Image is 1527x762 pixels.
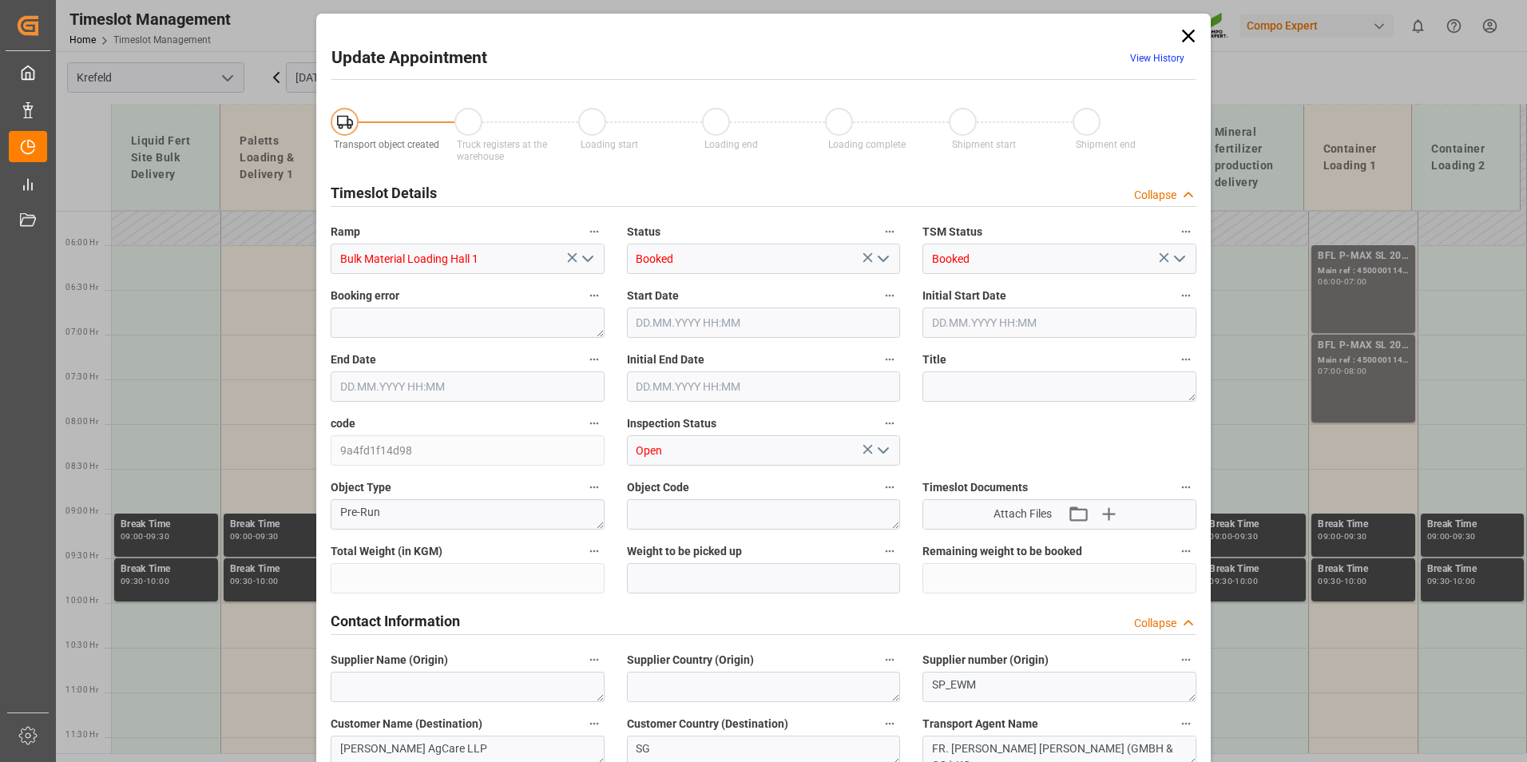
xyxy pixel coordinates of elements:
[1176,541,1196,562] button: Remaining weight to be booked
[457,139,547,162] span: Truck registers at the warehouse
[331,716,482,732] span: Customer Name (Destination)
[1130,53,1184,64] a: View History
[879,413,900,434] button: Inspection Status
[879,349,900,370] button: Initial End Date
[922,652,1049,669] span: Supplier number (Origin)
[627,716,788,732] span: Customer Country (Destination)
[331,182,437,204] h2: Timeslot Details
[331,351,376,368] span: End Date
[331,652,448,669] span: Supplier Name (Origin)
[879,713,900,734] button: Customer Country (Destination)
[331,415,355,432] span: code
[627,479,689,496] span: Object Code
[331,610,460,632] h2: Contact Information
[871,439,894,463] button: open menu
[879,221,900,242] button: Status
[584,649,605,670] button: Supplier Name (Origin)
[331,479,391,496] span: Object Type
[1134,615,1176,632] div: Collapse
[952,139,1016,150] span: Shipment start
[584,713,605,734] button: Customer Name (Destination)
[334,139,439,150] span: Transport object created
[627,288,679,304] span: Start Date
[584,541,605,562] button: Total Weight (in KGM)
[627,543,742,560] span: Weight to be picked up
[1176,477,1196,498] button: Timeslot Documents
[584,285,605,306] button: Booking error
[627,351,704,368] span: Initial End Date
[1176,221,1196,242] button: TSM Status
[922,351,946,368] span: Title
[922,672,1196,702] textarea: SP_EWM
[584,221,605,242] button: Ramp
[922,716,1038,732] span: Transport Agent Name
[331,543,442,560] span: Total Weight (in KGM)
[331,46,487,71] h2: Update Appointment
[627,652,754,669] span: Supplier Country (Origin)
[1176,285,1196,306] button: Initial Start Date
[879,285,900,306] button: Start Date
[871,247,894,272] button: open menu
[581,139,638,150] span: Loading start
[1176,649,1196,670] button: Supplier number (Origin)
[627,244,901,274] input: Type to search/select
[331,288,399,304] span: Booking error
[331,224,360,240] span: Ramp
[879,477,900,498] button: Object Code
[1076,139,1136,150] span: Shipment end
[584,349,605,370] button: End Date
[879,649,900,670] button: Supplier Country (Origin)
[879,541,900,562] button: Weight to be picked up
[922,288,1006,304] span: Initial Start Date
[922,308,1196,338] input: DD.MM.YYYY HH:MM
[627,308,901,338] input: DD.MM.YYYY HH:MM
[1166,247,1190,272] button: open menu
[1176,713,1196,734] button: Transport Agent Name
[584,413,605,434] button: code
[627,371,901,402] input: DD.MM.YYYY HH:MM
[627,415,716,432] span: Inspection Status
[331,371,605,402] input: DD.MM.YYYY HH:MM
[331,499,605,530] textarea: Pre-Run
[574,247,598,272] button: open menu
[922,224,982,240] span: TSM Status
[627,224,660,240] span: Status
[994,506,1052,522] span: Attach Files
[331,244,605,274] input: Type to search/select
[584,477,605,498] button: Object Type
[922,543,1082,560] span: Remaining weight to be booked
[1176,349,1196,370] button: Title
[1134,187,1176,204] div: Collapse
[922,479,1028,496] span: Timeslot Documents
[828,139,906,150] span: Loading complete
[704,139,758,150] span: Loading end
